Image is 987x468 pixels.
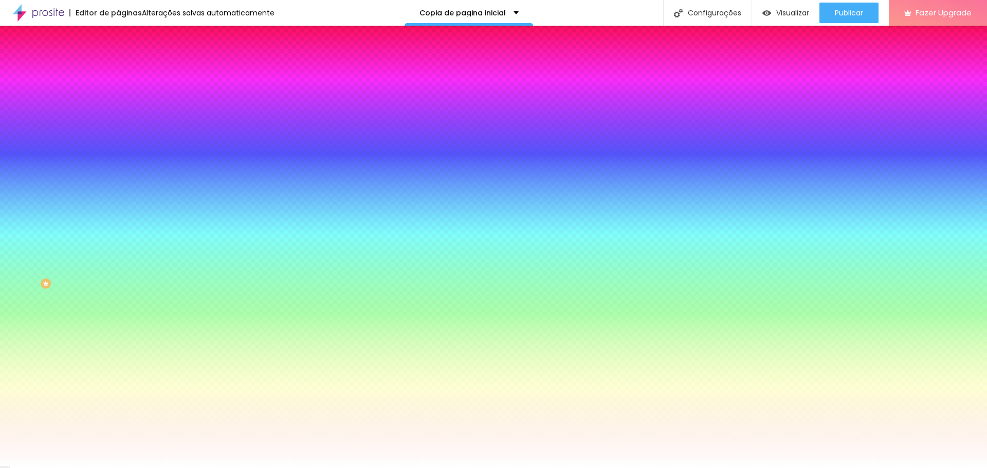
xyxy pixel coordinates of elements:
span: Visualizar [776,9,809,17]
img: Icone [674,9,683,17]
img: view-1.svg [762,9,771,17]
p: Copia de pagina inicial [419,9,506,16]
button: Visualizar [752,3,819,23]
span: Fazer Upgrade [916,8,972,17]
div: Alterações salvas automaticamente [142,9,275,16]
span: Publicar [835,9,863,17]
div: Editor de páginas [69,9,142,16]
button: Publicar [819,3,879,23]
